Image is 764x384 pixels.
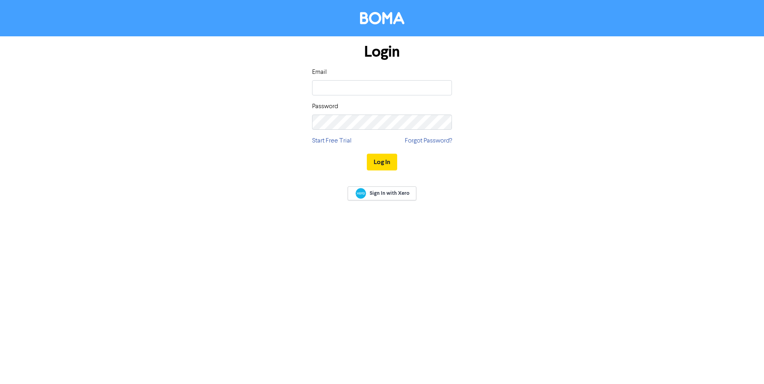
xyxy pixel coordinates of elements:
[312,102,338,111] label: Password
[348,186,416,200] a: Sign In with Xero
[370,190,410,197] span: Sign In with Xero
[312,67,327,77] label: Email
[367,154,397,170] button: Log In
[405,136,452,146] a: Forgot Password?
[360,12,404,24] img: BOMA Logo
[312,43,452,61] h1: Login
[356,188,366,199] img: Xero logo
[312,136,352,146] a: Start Free Trial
